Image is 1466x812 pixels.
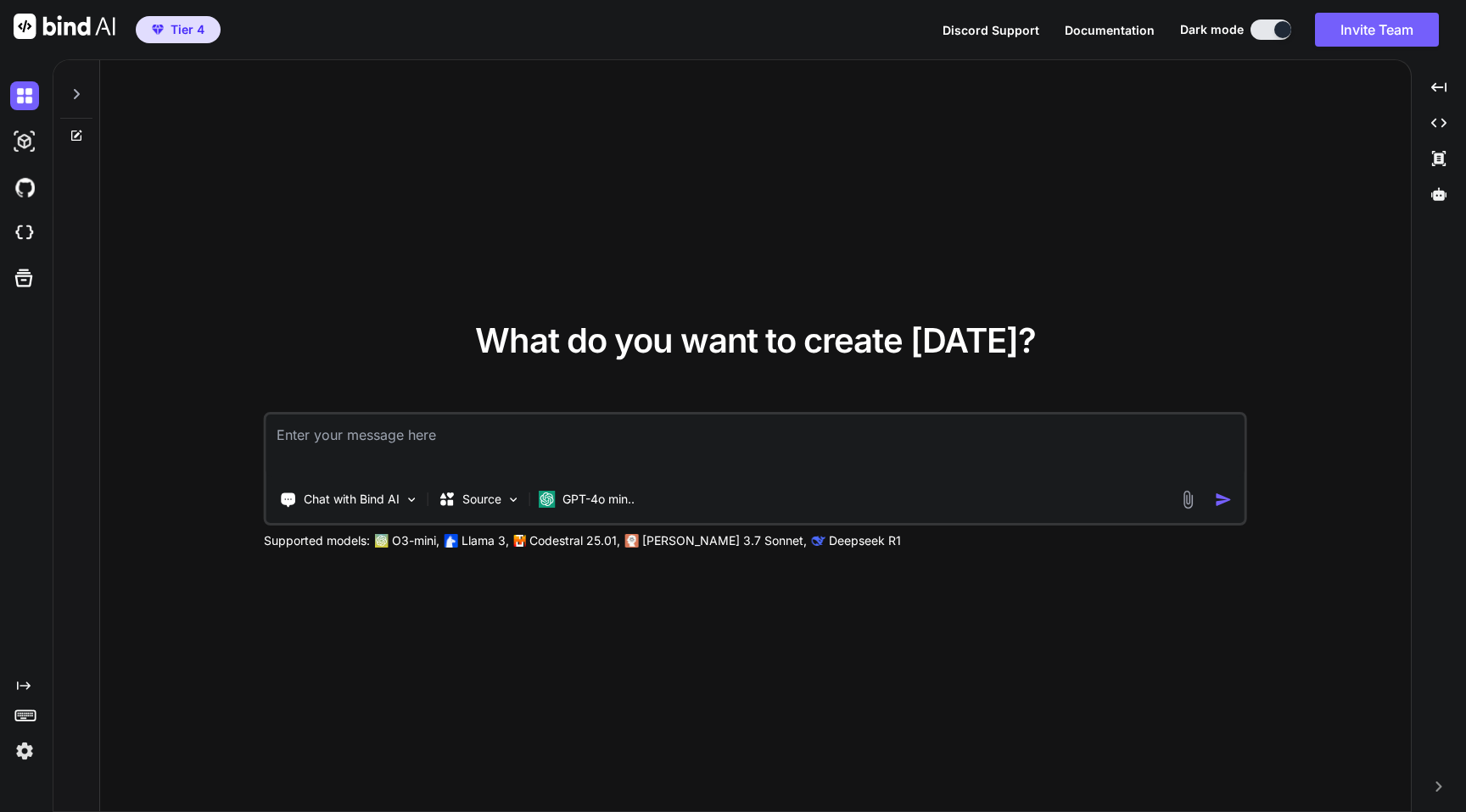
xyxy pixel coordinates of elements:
img: premium [152,25,164,35]
p: Chat with Bind AI [304,491,400,508]
span: What do you want to create [DATE]? [475,320,1036,361]
img: settings [10,737,39,765]
p: Supported models: [264,532,370,549]
img: githubDark [10,173,39,202]
p: O3-mini, [392,532,439,549]
p: Deepseek R1 [829,532,901,549]
p: Llama 3, [462,532,509,549]
img: GPT-4o mini [539,491,556,508]
img: darkAi-studio [10,127,39,156]
img: icon [1215,491,1233,509]
img: claude [812,534,825,548]
p: GPT-4o min.. [562,491,635,508]
p: Codestral 25.01, [529,532,620,549]
span: Discord Support [943,23,1039,37]
button: Discord Support [943,21,1039,39]
span: Dark mode [1180,21,1244,38]
img: Bind AI [14,14,115,39]
button: Documentation [1065,21,1155,39]
img: Pick Models [506,492,521,507]
span: Tier 4 [171,21,204,38]
button: Invite Team [1315,13,1439,47]
img: Llama2 [445,534,458,548]
span: Documentation [1065,23,1155,37]
img: darkChat [10,81,39,110]
img: Pick Tools [405,492,419,507]
p: Source [462,491,501,508]
img: cloudideIcon [10,219,39,247]
img: claude [625,534,639,548]
img: Mistral-AI [514,535,526,547]
button: premiumTier 4 [136,16,221,43]
img: GPT-4 [375,534,389,548]
img: attachment [1178,490,1198,509]
p: [PERSON_NAME] 3.7 Sonnet, [642,532,807,549]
